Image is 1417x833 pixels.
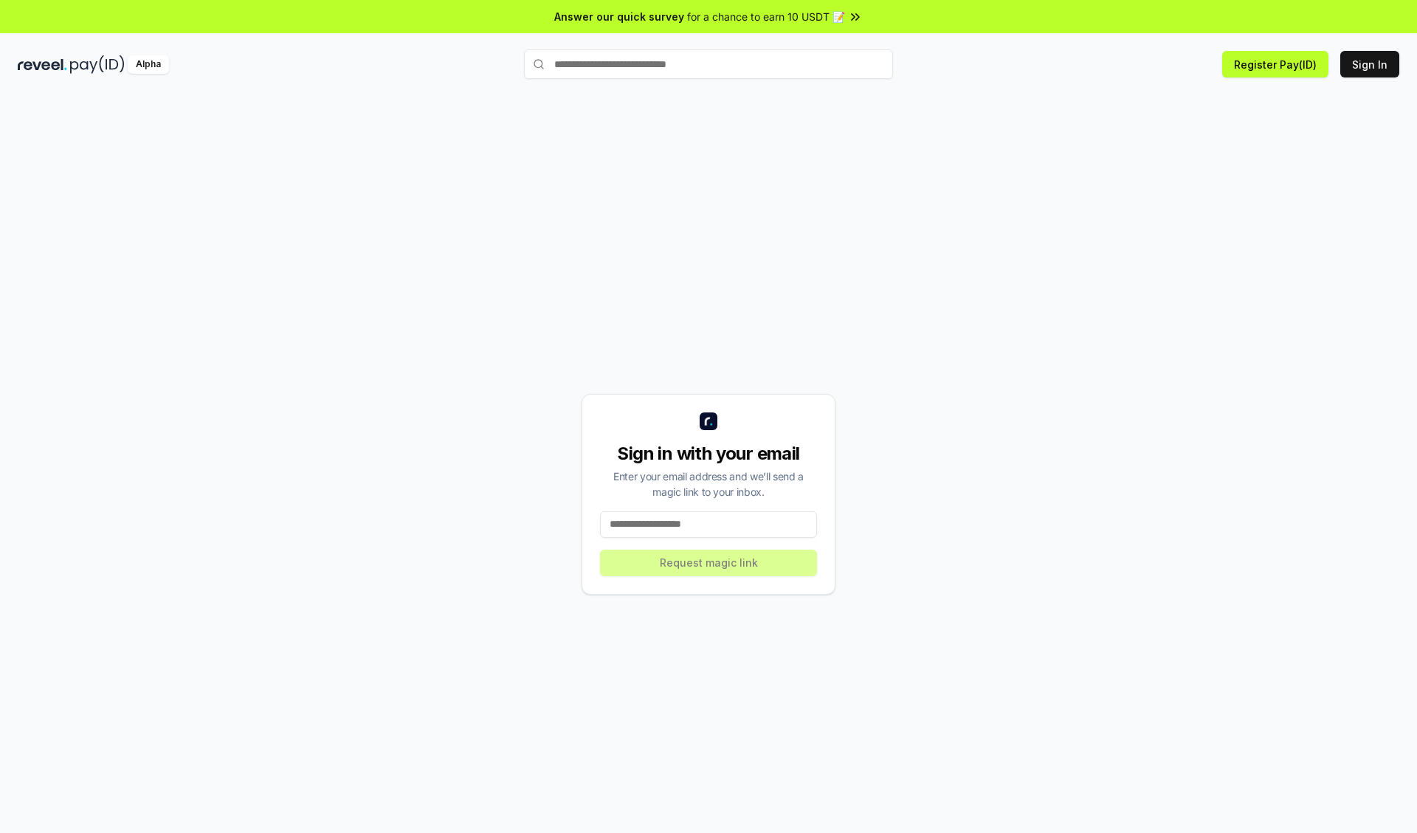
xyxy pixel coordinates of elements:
img: reveel_dark [18,55,67,74]
div: Enter your email address and we’ll send a magic link to your inbox. [600,469,817,500]
div: Alpha [128,55,169,74]
div: Sign in with your email [600,442,817,466]
button: Sign In [1340,51,1399,77]
span: Answer our quick survey [554,9,684,24]
span: for a chance to earn 10 USDT 📝 [687,9,845,24]
img: pay_id [70,55,125,74]
button: Register Pay(ID) [1222,51,1328,77]
img: logo_small [700,412,717,430]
